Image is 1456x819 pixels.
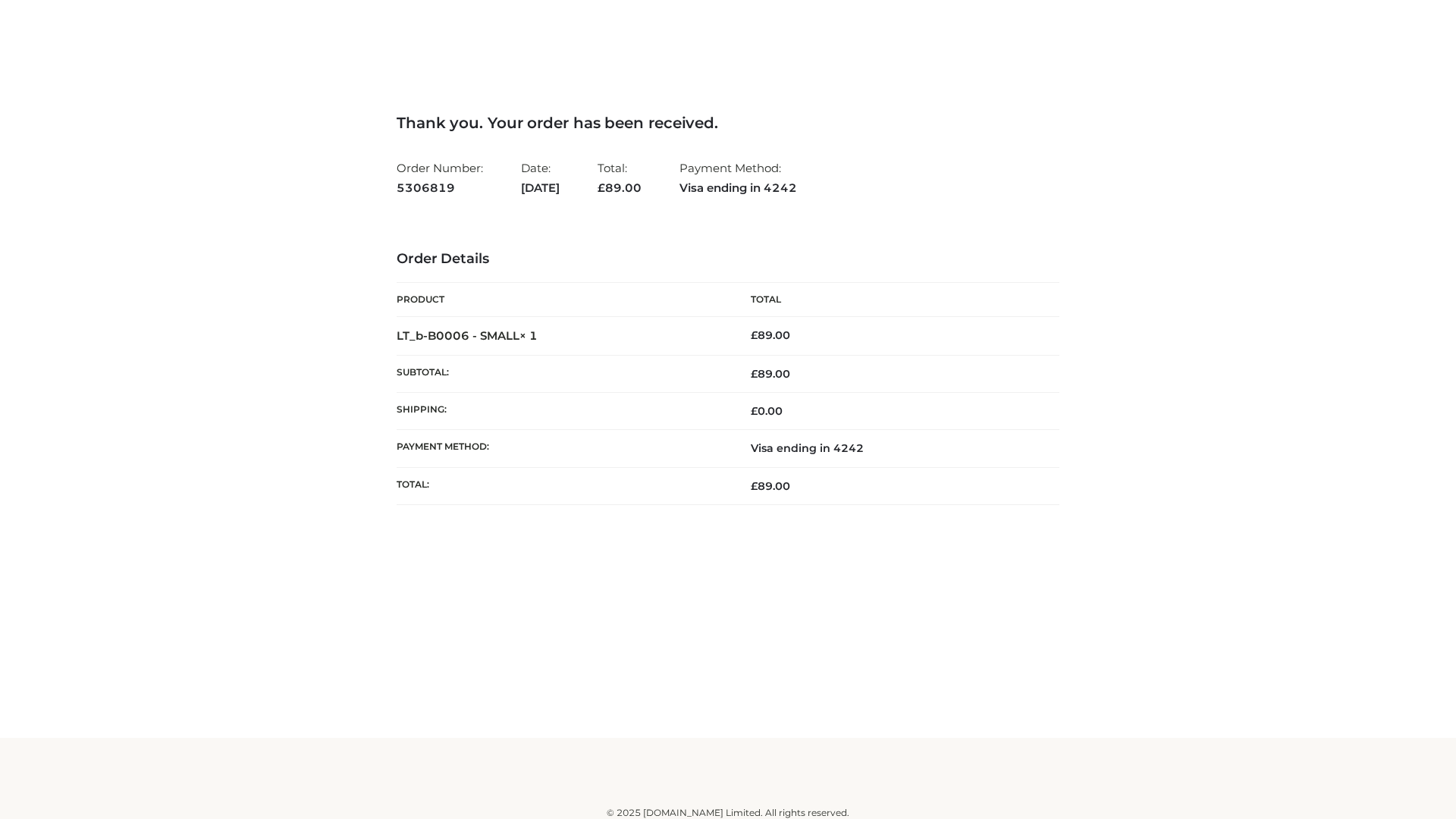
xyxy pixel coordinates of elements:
h3: Order Details [397,251,1059,268]
li: Date: [521,155,560,201]
strong: LT_b-B0006 - SMALL [397,328,538,343]
span: £ [751,367,758,381]
bdi: 0.00 [751,404,783,418]
td: Visa ending in 4242 [728,430,1059,467]
li: Payment Method: [679,155,797,201]
th: Product [397,283,728,317]
span: 89.00 [751,479,790,493]
th: Shipping: [397,393,728,430]
th: Total: [397,467,728,504]
strong: [DATE] [521,178,560,198]
span: £ [751,479,758,493]
th: Subtotal: [397,355,728,392]
th: Payment method: [397,430,728,467]
li: Total: [598,155,642,201]
span: £ [751,404,758,418]
bdi: 89.00 [751,328,790,342]
span: 89.00 [751,367,790,381]
span: 89.00 [598,180,642,195]
span: £ [598,180,605,195]
li: Order Number: [397,155,483,201]
strong: 5306819 [397,178,483,198]
strong: × 1 [519,328,538,343]
h3: Thank you. Your order has been received. [397,114,1059,132]
th: Total [728,283,1059,317]
span: £ [751,328,758,342]
strong: Visa ending in 4242 [679,178,797,198]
